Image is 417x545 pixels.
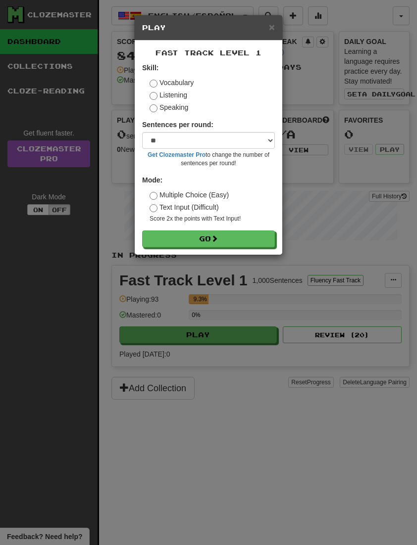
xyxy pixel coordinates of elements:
[156,48,261,57] span: Fast Track Level 1
[150,90,187,100] label: Listening
[142,64,158,72] strong: Skill:
[150,102,188,112] label: Speaking
[142,230,275,247] button: Go
[142,151,275,168] small: to change the number of sentences per round!
[142,23,275,33] h5: Play
[150,190,229,200] label: Multiple Choice (Easy)
[142,176,162,184] strong: Mode:
[150,204,157,212] input: Text Input (Difficult)
[150,104,157,112] input: Speaking
[269,21,275,33] span: ×
[148,151,206,158] a: Get Clozemaster Pro
[142,120,213,130] label: Sentences per round:
[150,215,275,223] small: Score 2x the points with Text Input !
[150,92,157,100] input: Listening
[150,192,157,200] input: Multiple Choice (Easy)
[269,22,275,32] button: Close
[150,78,194,88] label: Vocabulary
[150,80,157,88] input: Vocabulary
[150,202,219,212] label: Text Input (Difficult)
